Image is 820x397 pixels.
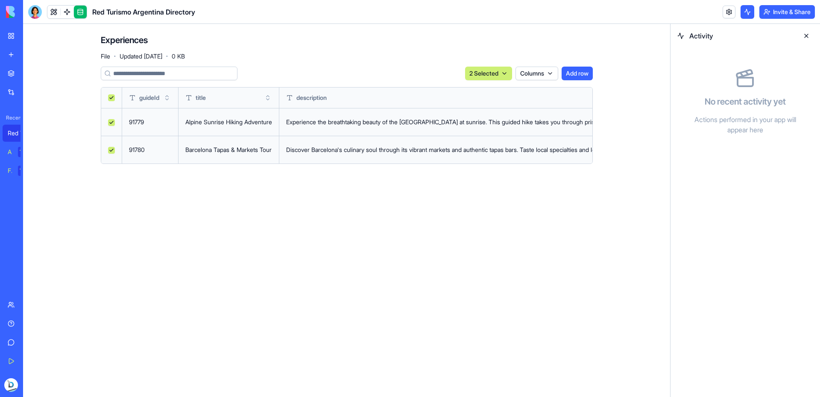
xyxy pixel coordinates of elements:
[172,52,185,61] span: 0 KB
[4,378,18,392] img: ACg8ocIsExZaiI4AlC3v-SslkNNf66gkq0Gzhzjo2Zl1eckxGIQV6g8T=s96-c
[286,118,783,126] div: Experience the breathtaking beauty of the [GEOGRAPHIC_DATA] at sunrise. This guided hike takes yo...
[296,93,327,102] span: description
[3,125,37,142] a: Red Turismo Argentina Directory
[515,67,558,80] button: Columns
[8,148,12,156] div: AI Logo Generator
[18,166,32,176] div: TRY
[92,7,195,17] span: Red Turismo Argentina Directory
[196,93,206,102] span: title
[18,147,32,157] div: TRY
[108,94,115,101] button: Select all
[129,118,171,126] div: 91779
[8,166,12,175] div: Feedback Form
[705,96,786,108] h4: No recent activity yet
[139,93,159,102] span: guideId
[101,34,148,46] h4: Experiences
[3,143,37,161] a: AI Logo GeneratorTRY
[185,146,272,154] div: Barcelona Tapas & Markets Tour
[286,146,783,154] div: Discover Barcelona's culinary soul through its vibrant markets and authentic tapas bars. Taste lo...
[166,50,168,63] span: ·
[691,114,799,135] p: Actions performed in your app will appear here
[3,162,37,179] a: Feedback FormTRY
[108,147,115,154] button: Select row
[3,114,20,121] span: Recent
[264,93,272,102] button: Toggle sort
[759,5,815,19] button: Invite & Share
[185,118,272,126] div: Alpine Sunrise Hiking Adventure
[163,93,171,102] button: Toggle sort
[689,31,794,41] span: Activity
[114,50,116,63] span: ·
[120,52,162,61] span: Updated [DATE]
[108,119,115,126] button: Select row
[562,67,593,80] button: Add row
[6,6,59,18] img: logo
[101,52,110,61] span: File
[465,67,512,80] button: 2 Selected
[8,129,32,137] div: Red Turismo Argentina Directory
[129,146,171,154] div: 91780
